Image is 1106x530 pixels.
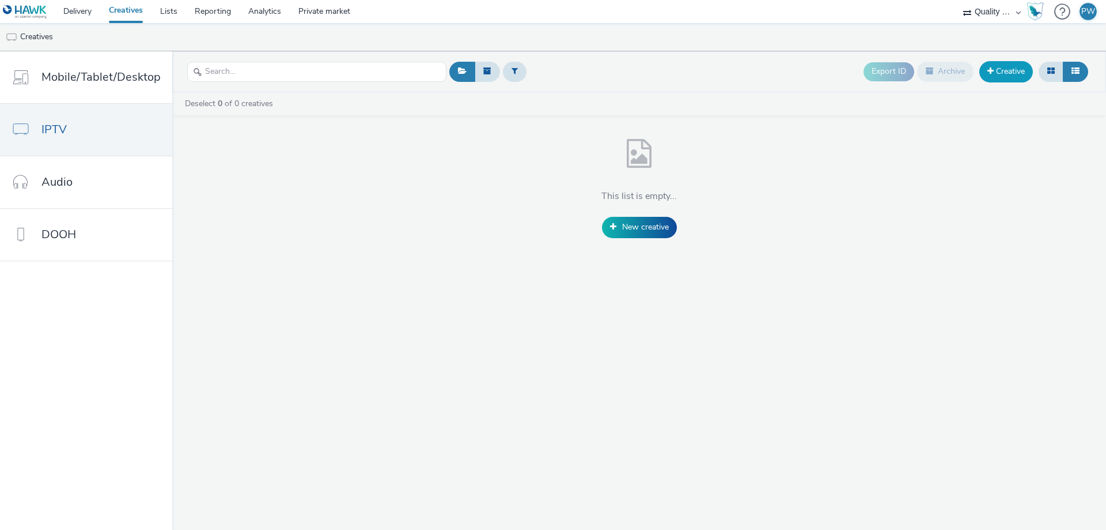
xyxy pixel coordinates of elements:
span: IPTV [41,121,67,138]
img: undefined Logo [3,5,47,19]
img: Hawk Academy [1027,2,1044,21]
button: Archive [917,62,974,81]
button: Export ID [863,62,914,81]
button: Grid [1039,62,1063,81]
h4: This list is empty... [601,190,677,203]
input: Search... [187,62,446,82]
img: tv [6,32,17,43]
span: Mobile/Tablet/Desktop [41,69,161,85]
a: Deselect of 0 creatives [184,98,278,109]
a: Creative [979,61,1033,82]
button: Table [1063,62,1088,81]
strong: 0 [218,98,222,109]
span: New creative [622,221,669,232]
a: New creative [602,217,677,238]
div: PW [1081,3,1095,20]
span: Audio [41,174,73,190]
span: DOOH [41,226,76,243]
a: Hawk Academy [1027,2,1048,21]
